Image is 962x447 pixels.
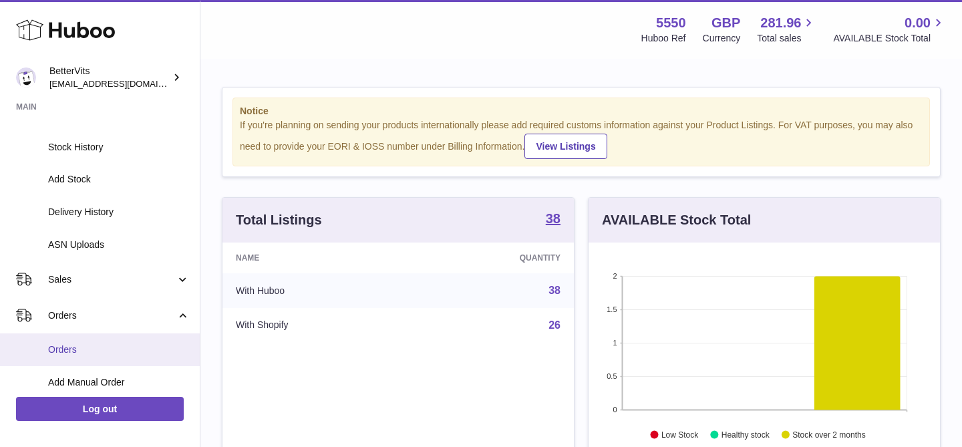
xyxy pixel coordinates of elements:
span: Orders [48,343,190,356]
a: 26 [548,319,560,331]
span: 0.00 [905,14,931,32]
span: Total sales [757,32,816,45]
img: admin@bettervits.co.uk [16,67,36,88]
span: Add Stock [48,173,190,186]
strong: 38 [546,212,560,225]
span: Add Manual Order [48,376,190,389]
span: [EMAIL_ADDRESS][DOMAIN_NAME] [49,78,196,89]
text: 1 [613,339,617,347]
div: Currency [703,32,741,45]
span: AVAILABLE Stock Total [833,32,946,45]
h3: AVAILABLE Stock Total [602,211,751,229]
text: Healthy stock [721,430,770,439]
a: 281.96 Total sales [757,14,816,45]
th: Name [222,243,412,273]
span: ASN Uploads [48,239,190,251]
a: 38 [546,212,560,228]
strong: GBP [711,14,740,32]
td: With Shopify [222,308,412,343]
div: Huboo Ref [641,32,686,45]
a: Log out [16,397,184,421]
strong: 5550 [656,14,686,32]
text: Low Stock [661,430,699,439]
th: Quantity [412,243,574,273]
span: Stock History [48,141,190,154]
span: 281.96 [760,14,801,32]
text: 0.5 [607,372,617,380]
text: Stock over 2 months [792,430,865,439]
td: With Huboo [222,273,412,308]
h3: Total Listings [236,211,322,229]
a: View Listings [524,134,607,159]
span: Sales [48,273,176,286]
strong: Notice [240,105,923,118]
text: 0 [613,406,617,414]
a: 38 [548,285,560,296]
span: Delivery History [48,206,190,218]
span: Orders [48,309,176,322]
div: BetterVits [49,65,170,90]
a: 0.00 AVAILABLE Stock Total [833,14,946,45]
text: 2 [613,272,617,280]
div: If you're planning on sending your products internationally please add required customs informati... [240,119,923,159]
text: 1.5 [607,305,617,313]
